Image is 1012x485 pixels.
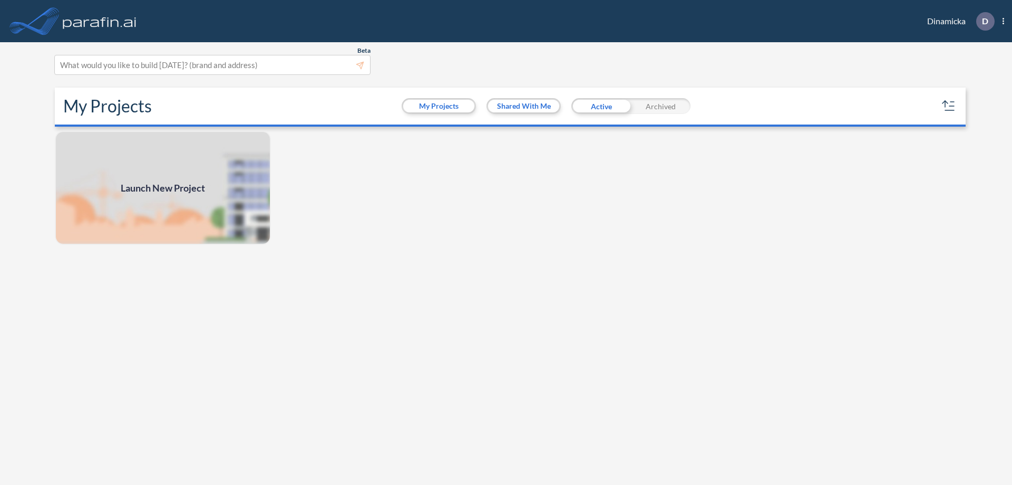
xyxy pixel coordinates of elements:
[357,46,371,55] span: Beta
[121,181,205,195] span: Launch New Project
[63,96,152,116] h2: My Projects
[571,98,631,114] div: Active
[61,11,139,32] img: logo
[631,98,690,114] div: Archived
[982,16,988,26] p: D
[55,131,271,245] img: add
[488,100,559,112] button: Shared With Me
[940,98,957,115] button: sort
[911,12,1004,31] div: Dinamicka
[403,100,474,112] button: My Projects
[55,131,271,245] a: Launch New Project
